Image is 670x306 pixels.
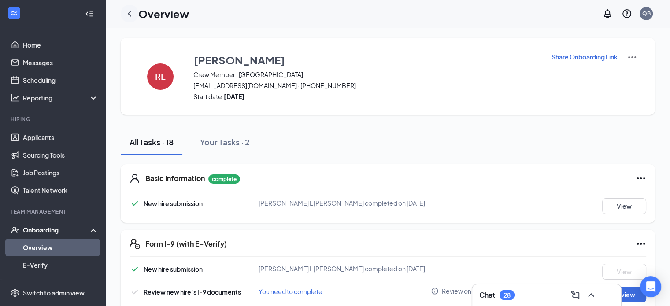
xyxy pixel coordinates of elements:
[552,52,618,61] p: Share Onboarding Link
[642,10,651,17] div: QB
[23,71,98,89] a: Scheduling
[194,52,285,67] h3: [PERSON_NAME]
[10,9,19,18] svg: WorkstreamLogo
[145,173,205,183] h5: Basic Information
[130,136,174,147] div: All Tasks · 18
[130,264,140,274] svg: Checkmark
[602,198,646,214] button: View
[23,274,98,291] a: Onboarding Documents
[600,288,614,302] button: Minimize
[602,8,613,19] svg: Notifications
[11,208,96,215] div: Team Management
[602,290,612,300] svg: Minimize
[11,225,19,234] svg: UserCheck
[23,54,98,71] a: Messages
[208,174,240,184] p: complete
[259,288,322,295] span: You need to complete
[200,136,250,147] div: Your Tasks · 2
[193,81,540,90] span: [EMAIL_ADDRESS][DOMAIN_NAME] · [PHONE_NUMBER]
[144,265,203,273] span: New hire submission
[85,9,94,18] svg: Collapse
[138,6,189,21] h1: Overview
[145,239,227,249] h5: Form I-9 (with E-Verify)
[431,287,439,295] svg: Info
[551,52,618,62] button: Share Onboarding Link
[640,276,661,297] div: Open Intercom Messenger
[23,225,91,234] div: Onboarding
[130,173,140,184] svg: User
[193,92,540,101] span: Start date:
[155,74,166,80] h4: RL
[636,173,646,184] svg: Ellipses
[11,115,96,123] div: Hiring
[23,181,98,199] a: Talent Network
[259,265,425,273] span: [PERSON_NAME] L [PERSON_NAME] completed on [DATE]
[193,70,540,79] span: Crew Member · [GEOGRAPHIC_DATA]
[23,288,85,297] div: Switch to admin view
[23,129,98,146] a: Applicants
[130,198,140,209] svg: Checkmark
[23,239,98,256] a: Overview
[193,52,540,68] button: [PERSON_NAME]
[479,290,495,300] h3: Chat
[627,52,637,63] img: More Actions
[584,288,598,302] button: ChevronUp
[442,287,525,295] span: Review on new hire's first day
[586,290,596,300] svg: ChevronUp
[602,264,646,280] button: View
[622,8,632,19] svg: QuestionInfo
[23,36,98,54] a: Home
[23,256,98,274] a: E-Verify
[602,287,646,302] button: Review
[11,288,19,297] svg: Settings
[138,52,182,101] button: RL
[224,92,244,100] strong: [DATE]
[568,288,582,302] button: ComposeMessage
[23,93,99,102] div: Reporting
[23,146,98,164] a: Sourcing Tools
[130,287,140,297] svg: Checkmark
[144,288,241,296] span: Review new hire’s I-9 documents
[503,291,511,299] div: 28
[259,199,425,207] span: [PERSON_NAME] L [PERSON_NAME] completed on [DATE]
[23,164,98,181] a: Job Postings
[570,290,581,300] svg: ComposeMessage
[636,239,646,249] svg: Ellipses
[11,93,19,102] svg: Analysis
[144,199,203,207] span: New hire submission
[124,8,135,19] svg: ChevronLeft
[130,239,140,249] svg: FormI9EVerifyIcon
